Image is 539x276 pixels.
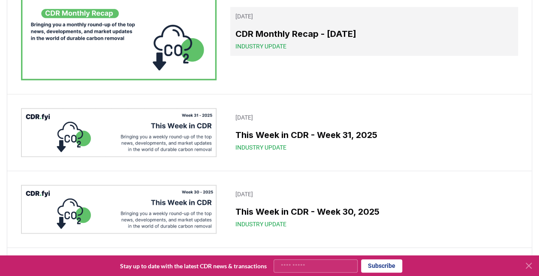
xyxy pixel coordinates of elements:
a: [DATE]CDR Monthly Recap - [DATE]Industry Update [230,7,518,56]
img: This Week in CDR - Week 31, 2025 blog post image [21,108,217,157]
span: Industry Update [235,42,286,51]
h3: This Week in CDR - Week 30, 2025 [235,205,513,218]
a: [DATE]This Week in CDR - Week 31, 2025Industry Update [230,108,518,157]
p: [DATE] [235,12,513,21]
a: [DATE]This Week in CDR - Week 30, 2025Industry Update [230,185,518,234]
p: [DATE] [235,190,513,198]
h3: CDR Monthly Recap - [DATE] [235,27,513,40]
span: Industry Update [235,220,286,228]
h3: This Week in CDR - Week 31, 2025 [235,129,513,141]
img: This Week in CDR - Week 30, 2025 blog post image [21,185,217,234]
span: Industry Update [235,143,286,152]
p: [DATE] [235,113,513,122]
